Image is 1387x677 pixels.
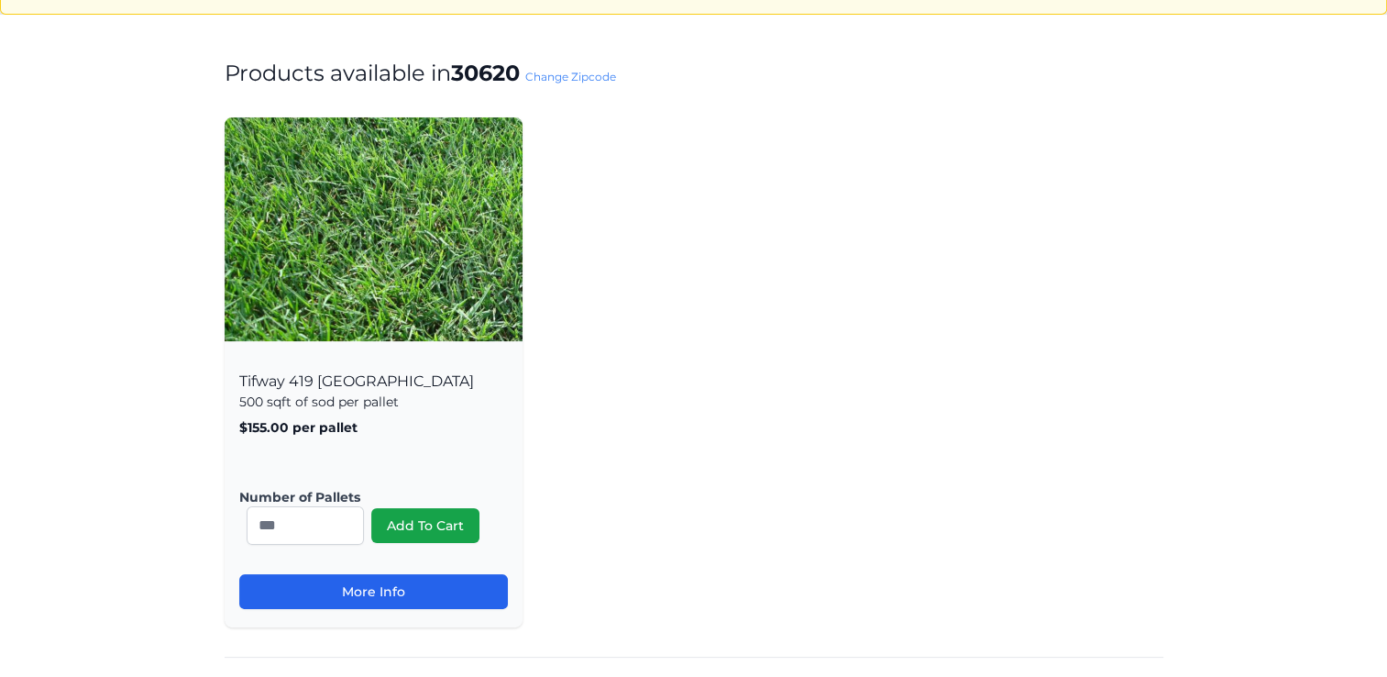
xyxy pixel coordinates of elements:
[225,59,1163,88] h1: Products available in
[525,70,616,83] a: Change Zipcode
[371,508,479,543] button: Add To Cart
[239,393,508,411] p: 500 sqft of sod per pallet
[451,60,520,86] strong: 30620
[225,352,523,627] div: Tifway 419 [GEOGRAPHIC_DATA]
[239,574,508,609] a: More Info
[225,117,523,341] img: Tifway 419 Bermuda Product Image
[239,418,508,437] p: $155.00 per pallet
[239,488,493,506] label: Number of Pallets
